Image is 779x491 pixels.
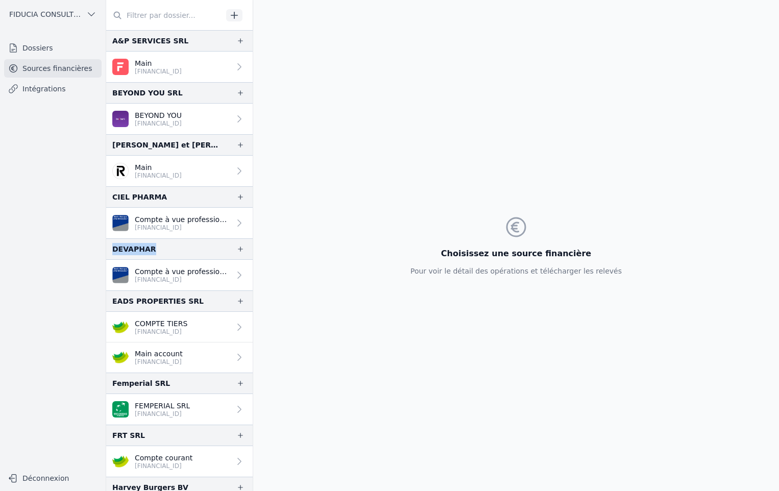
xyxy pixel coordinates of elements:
[112,111,129,127] img: BEOBANK_CTBKBEBX.png
[135,266,230,277] p: Compte à vue professionnel
[4,39,102,57] a: Dossiers
[135,318,187,329] p: COMPTE TIERS
[106,208,253,238] a: Compte à vue professionnel [FINANCIAL_ID]
[112,191,167,203] div: CIEL PHARMA
[112,453,129,470] img: crelan.png
[135,358,183,366] p: [FINANCIAL_ID]
[135,328,187,336] p: [FINANCIAL_ID]
[112,319,129,335] img: crelan.png
[4,59,102,78] a: Sources financières
[135,67,182,76] p: [FINANCIAL_ID]
[135,276,230,284] p: [FINANCIAL_ID]
[112,267,129,283] img: VAN_BREDA_JVBABE22XXX.png
[135,119,182,128] p: [FINANCIAL_ID]
[106,6,223,24] input: Filtrer par dossier...
[135,162,182,173] p: Main
[112,215,129,231] img: VAN_BREDA_JVBABE22XXX.png
[112,243,156,255] div: DEVAPHAR
[112,377,170,389] div: Femperial SRL
[106,312,253,342] a: COMPTE TIERS [FINANCIAL_ID]
[135,453,192,463] p: Compte courant
[135,349,183,359] p: Main account
[135,410,190,418] p: [FINANCIAL_ID]
[106,342,253,373] a: Main account [FINANCIAL_ID]
[112,401,129,418] img: BNP_BE_BUSINESS_GEBABEBB.png
[4,80,102,98] a: Intégrations
[106,156,253,186] a: Main [FINANCIAL_ID]
[112,59,129,75] img: FINOM_SOBKDEBB.png
[106,260,253,290] a: Compte à vue professionnel [FINANCIAL_ID]
[135,171,182,180] p: [FINANCIAL_ID]
[112,349,129,365] img: crelan.png
[106,446,253,477] a: Compte courant [FINANCIAL_ID]
[135,462,192,470] p: [FINANCIAL_ID]
[135,58,182,68] p: Main
[410,248,622,260] h3: Choisissez une source financière
[106,394,253,425] a: FEMPERIAL SRL [FINANCIAL_ID]
[112,35,188,47] div: A&P SERVICES SRL
[135,401,190,411] p: FEMPERIAL SRL
[112,295,204,307] div: EADS PROPERTIES SRL
[135,214,230,225] p: Compte à vue professionnel
[112,429,145,441] div: FRT SRL
[106,52,253,82] a: Main [FINANCIAL_ID]
[410,266,622,276] p: Pour voir le détail des opérations et télécharger les relevés
[112,87,183,99] div: BEYOND YOU SRL
[4,6,102,22] button: FIDUCIA CONSULTING SRL
[4,470,102,486] button: Déconnexion
[112,139,220,151] div: [PERSON_NAME] et [PERSON_NAME]
[106,104,253,134] a: BEYOND YOU [FINANCIAL_ID]
[135,224,230,232] p: [FINANCIAL_ID]
[112,163,129,179] img: revolut.png
[135,110,182,120] p: BEYOND YOU
[9,9,82,19] span: FIDUCIA CONSULTING SRL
